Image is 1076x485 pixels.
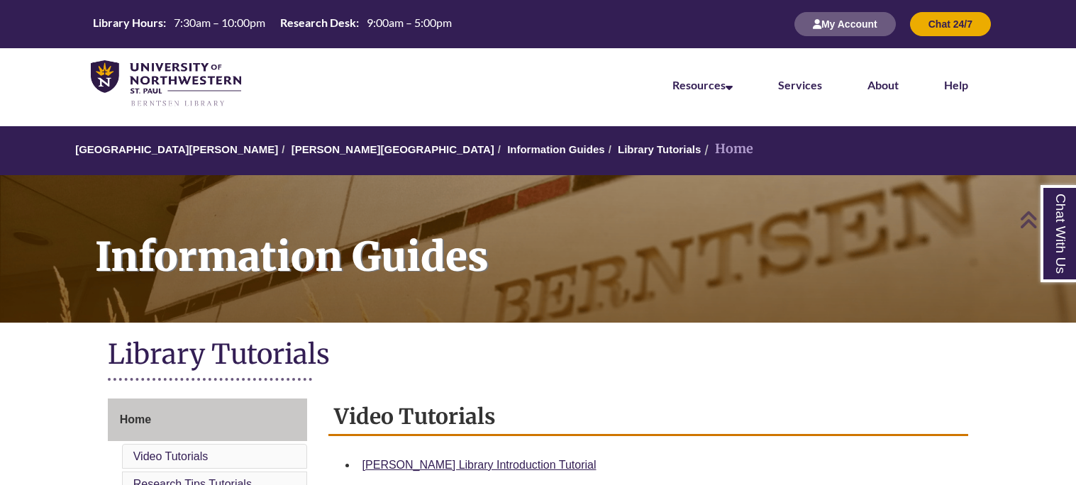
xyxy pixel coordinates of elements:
span: 9:00am – 5:00pm [367,16,452,29]
th: Research Desk: [274,15,361,30]
span: Home [120,413,151,425]
a: [GEOGRAPHIC_DATA][PERSON_NAME] [75,143,278,155]
a: [PERSON_NAME] Library Introduction Tutorial [362,459,597,471]
a: Video Tutorials [133,450,209,462]
h2: Video Tutorials [328,398,969,436]
h1: Library Tutorials [108,337,969,374]
a: My Account [794,18,896,30]
a: Hours Today [87,15,457,34]
th: Library Hours: [87,15,168,30]
a: Chat 24/7 [910,18,991,30]
img: UNWSP Library Logo [91,60,241,108]
a: Home [108,398,307,441]
a: About [867,78,899,91]
a: Information Guides [507,143,605,155]
button: My Account [794,12,896,36]
li: Home [701,139,753,160]
h1: Information Guides [79,175,1076,304]
a: Help [944,78,968,91]
a: Services [778,78,822,91]
a: [PERSON_NAME][GEOGRAPHIC_DATA] [292,143,494,155]
button: Chat 24/7 [910,12,991,36]
span: 7:30am – 10:00pm [174,16,265,29]
a: Library Tutorials [618,143,701,155]
table: Hours Today [87,15,457,33]
a: Back to Top [1019,210,1072,229]
a: Resources [672,78,733,91]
